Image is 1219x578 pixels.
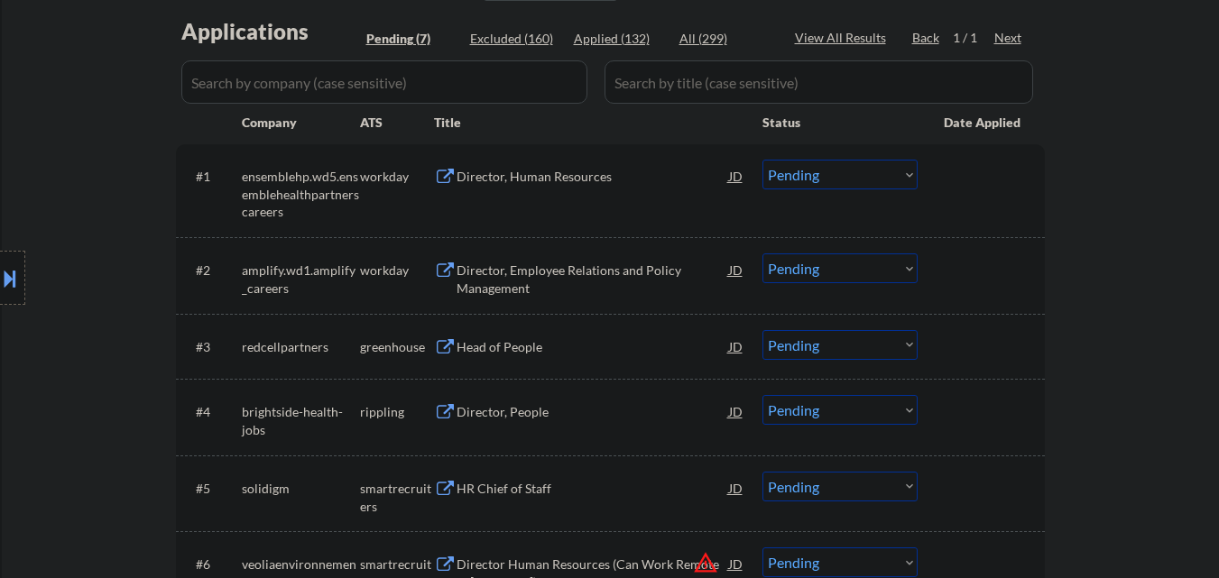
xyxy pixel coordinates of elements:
[944,114,1023,132] div: Date Applied
[360,114,434,132] div: ATS
[679,30,770,48] div: All (299)
[795,29,891,47] div: View All Results
[366,30,457,48] div: Pending (7)
[360,168,434,186] div: workday
[727,330,745,362] div: JD
[994,29,1023,47] div: Next
[605,60,1033,104] input: Search by title (case sensitive)
[457,480,729,498] div: HR Chief of Staff
[457,338,729,356] div: Head of People
[360,403,434,421] div: rippling
[762,106,918,138] div: Status
[360,480,434,515] div: smartrecruiters
[470,30,560,48] div: Excluded (160)
[196,480,227,498] div: #5
[727,253,745,286] div: JD
[181,21,360,42] div: Applications
[457,261,729,297] div: Director, Employee Relations and Policy Management
[693,550,718,575] button: warning_amber
[242,480,360,498] div: solidigm
[360,261,434,280] div: workday
[457,403,729,421] div: Director, People
[912,29,941,47] div: Back
[953,29,994,47] div: 1 / 1
[727,395,745,427] div: JD
[196,555,227,573] div: #6
[727,160,745,192] div: JD
[457,168,729,186] div: Director, Human Resources
[434,114,745,132] div: Title
[360,338,434,356] div: greenhouse
[574,30,664,48] div: Applied (132)
[181,60,587,104] input: Search by company (case sensitive)
[727,472,745,504] div: JD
